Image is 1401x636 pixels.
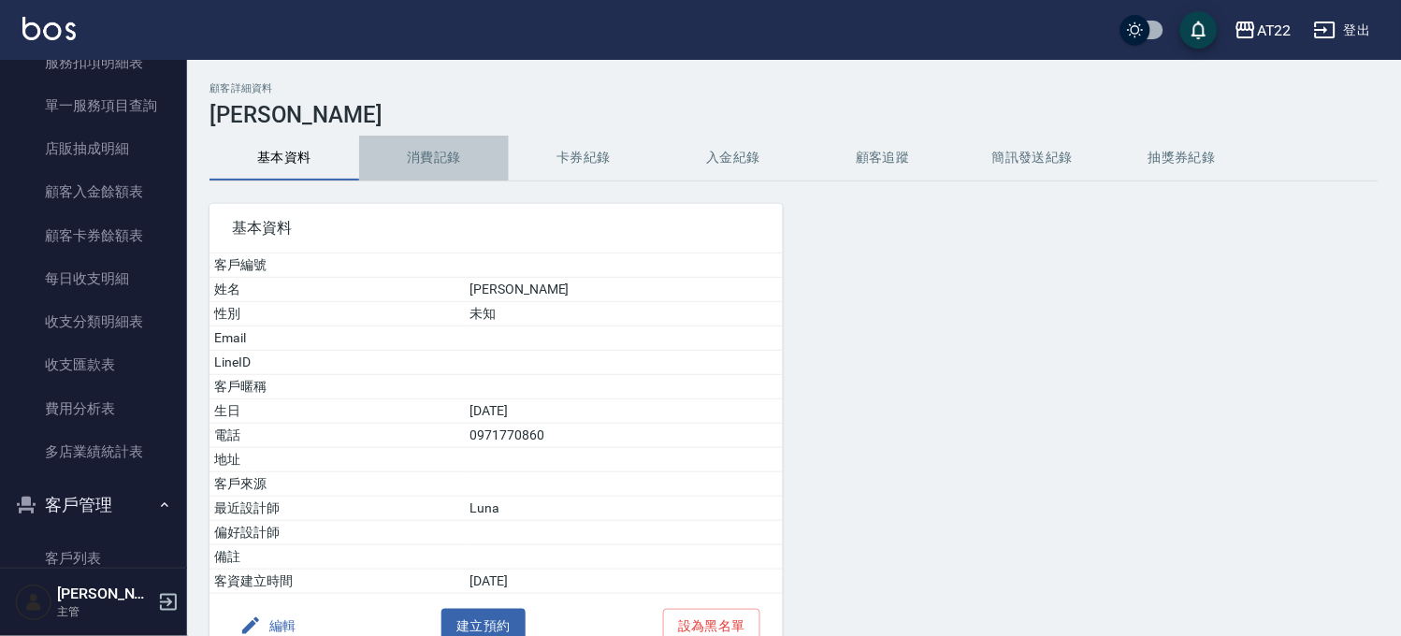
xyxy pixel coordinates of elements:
td: Luna [465,497,783,521]
a: 店販抽成明細 [7,127,180,170]
td: 備註 [209,545,465,570]
td: [DATE] [465,399,783,424]
a: 每日收支明細 [7,257,180,300]
td: Email [209,326,465,351]
td: 客戶編號 [209,253,465,278]
button: 抽獎券紀錄 [1107,136,1257,181]
td: LineID [209,351,465,375]
button: save [1180,11,1218,49]
td: 姓名 [209,278,465,302]
td: 客戶暱稱 [209,375,465,399]
td: 最近設計師 [209,497,465,521]
td: 客資建立時間 [209,570,465,594]
button: 消費記錄 [359,136,509,181]
a: 服務扣項明細表 [7,41,180,84]
a: 收支分類明細表 [7,300,180,343]
td: [DATE] [465,570,783,594]
button: 基本資料 [209,136,359,181]
img: Person [15,584,52,621]
a: 單一服務項目查詢 [7,84,180,127]
td: 地址 [209,448,465,472]
a: 客戶列表 [7,537,180,580]
a: 多店業績統計表 [7,430,180,473]
button: 卡券紀錄 [509,136,658,181]
td: 0971770860 [465,424,783,448]
button: 客戶管理 [7,481,180,529]
button: AT22 [1227,11,1299,50]
p: 主管 [57,603,152,620]
td: 性別 [209,302,465,326]
h2: 顧客詳細資料 [209,82,1379,94]
button: 登出 [1307,13,1379,48]
h5: [PERSON_NAME] [57,585,152,603]
button: 簡訊發送紀錄 [958,136,1107,181]
td: 未知 [465,302,783,326]
a: 顧客卡券餘額表 [7,214,180,257]
img: Logo [22,17,76,40]
td: 偏好設計師 [209,521,465,545]
button: 入金紀錄 [658,136,808,181]
td: 電話 [209,424,465,448]
a: 顧客入金餘額表 [7,170,180,213]
span: 基本資料 [232,219,760,238]
button: 顧客追蹤 [808,136,958,181]
a: 收支匯款表 [7,343,180,386]
td: [PERSON_NAME] [465,278,783,302]
h3: [PERSON_NAME] [209,102,1379,128]
a: 費用分析表 [7,387,180,430]
td: 生日 [209,399,465,424]
div: AT22 [1257,19,1292,42]
td: 客戶來源 [209,472,465,497]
